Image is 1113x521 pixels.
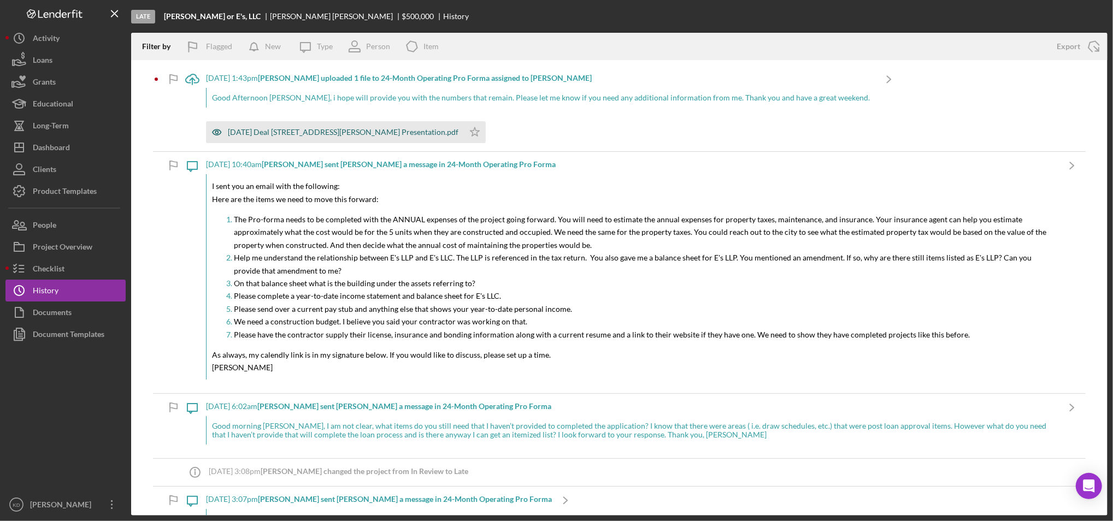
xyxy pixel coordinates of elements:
button: Activity [5,27,126,49]
button: History [5,280,126,301]
div: Loans [33,49,52,74]
button: KD[PERSON_NAME] [5,494,126,516]
b: [PERSON_NAME] uploaded 1 file to 24-Month Operating Pro Forma assigned to [PERSON_NAME] [258,73,592,82]
span: I sent you an email with the following: [212,181,340,191]
button: Product Templates [5,180,126,202]
div: Product Templates [33,180,97,205]
div: Export [1057,35,1080,57]
div: Checklist [33,258,64,282]
a: [DATE] 6:02am[PERSON_NAME] sent [PERSON_NAME] a message in 24-Month Operating Pro FormaGood morni... [179,394,1086,458]
div: [DATE] 3:07pm [206,495,552,504]
a: [DATE] 10:40am[PERSON_NAME] sent [PERSON_NAME] a message in 24-Month Operating Pro FormaI sent yo... [179,152,1086,393]
span: Please complete a year-to-date income statement and balance sheet for E's LLC. [234,291,501,300]
div: [PERSON_NAME] [27,494,98,518]
span: Here are the items we need to move this forward: [212,194,379,204]
button: Clients [5,158,126,180]
div: [DATE] 6:02am [206,402,1058,411]
b: [PERSON_NAME] or E's, LLC [164,12,261,21]
text: KD [13,502,20,508]
div: Flagged [206,35,232,57]
span: The Pro-forma needs to be completed with the ANNUAL expenses of the project going forward. You wi... [234,215,1046,250]
div: [DATE] 10:40am [206,160,1058,169]
div: Late [131,10,155,23]
span: Help me understand the relationship between E's LLP and E's LLC. The LLP is referenced in the tax... [234,253,1032,275]
div: Good morning [PERSON_NAME], I am not clear, what items do you still need that I haven’t provided ... [206,416,1058,445]
div: Activity [33,27,60,52]
span: We need a construction budget. I believe you said your contractor was working on that. [234,317,527,326]
div: [DATE] Deal [STREET_ADDRESS][PERSON_NAME] Presentation.pdf [228,128,458,137]
button: Loans [5,49,126,71]
div: History [33,280,58,304]
span: On that balance sheet what is the building under the assets referring to? [234,279,475,288]
div: New [265,35,281,57]
button: Grants [5,71,126,93]
div: [PERSON_NAME] [PERSON_NAME] [270,12,402,21]
button: New [243,35,292,57]
div: Educational [33,93,73,117]
span: [PERSON_NAME] [212,363,273,372]
span: Please send over a current pay stub and anything else that shows your year-to-date personal income. [234,304,572,313]
button: Flagged [179,35,243,57]
button: People [5,214,126,236]
span: Please have the contractor supply their license, insurance and bonding information along with a c... [234,330,970,339]
div: History [443,12,469,21]
div: Open Intercom Messenger [1076,473,1102,499]
div: [DATE] 3:08pm [209,467,468,476]
button: Project Overview [5,236,126,258]
button: Export [1046,35,1108,57]
div: Document Templates [33,323,104,348]
div: Documents [33,301,72,326]
div: Type [317,42,333,51]
div: [DATE] 1:43pm [206,74,875,82]
div: Filter by [142,42,179,51]
span: As always, my calendly link is in my signature below. If you would like to discuss, please set up... [212,350,551,359]
div: Item [423,42,439,51]
div: Person [366,42,390,51]
button: Documents [5,301,126,323]
button: Document Templates [5,323,126,345]
button: Educational [5,93,126,115]
button: Dashboard [5,137,126,158]
div: People [33,214,56,239]
b: [PERSON_NAME] sent [PERSON_NAME] a message in 24-Month Operating Pro Forma [262,159,556,169]
div: Clients [33,158,56,183]
span: $500,000 [402,11,434,21]
a: [DATE] 1:43pm[PERSON_NAME] uploaded 1 file to 24-Month Operating Pro Forma assigned to [PERSON_NA... [179,66,903,151]
div: Grants [33,71,56,96]
div: Project Overview [33,236,92,260]
button: [DATE] Deal [STREET_ADDRESS][PERSON_NAME] Presentation.pdf [206,121,486,143]
div: Good Afternoon [PERSON_NAME], i hope will provide you with the numbers that remain. Please let me... [206,88,875,108]
b: [PERSON_NAME] changed the project from In Review to Late [261,466,468,476]
button: Checklist [5,258,126,280]
button: Long-Term [5,115,126,137]
b: [PERSON_NAME] sent [PERSON_NAME] a message in 24-Month Operating Pro Forma [258,494,552,504]
b: [PERSON_NAME] sent [PERSON_NAME] a message in 24-Month Operating Pro Forma [257,401,551,411]
div: Long-Term [33,115,69,139]
div: Dashboard [33,137,70,161]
